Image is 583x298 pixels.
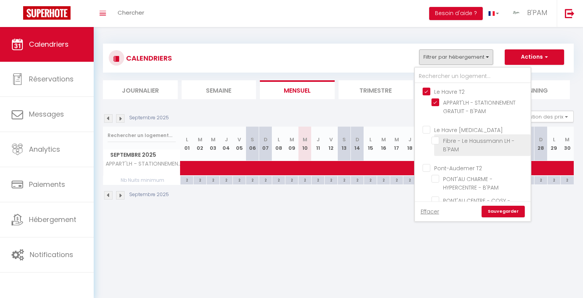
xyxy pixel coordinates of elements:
[534,176,547,183] div: 2
[482,206,525,217] a: Sauvegarder
[443,175,499,191] span: PONT'AU CHARME - HYPERCENTRE - B'PAM
[534,127,548,161] th: 28
[298,176,311,183] div: 2
[443,99,516,115] span: APPART'LH - STATIONNEMENT GRATUIT - B'PAM
[29,179,65,189] span: Paiements
[495,80,570,99] li: Planning
[103,176,180,185] span: Nb Nuits minimum
[561,127,574,161] th: 30
[246,127,259,161] th: 06
[180,176,193,183] div: 2
[104,161,182,167] span: APPART'LH - STATIONNEMENT GRATUIT - B'PAM
[220,127,233,161] th: 04
[338,127,351,161] th: 13
[180,127,194,161] th: 01
[429,7,483,20] button: Besoin d'aide ?
[260,80,335,99] li: Mensuel
[342,136,346,143] abbr: S
[259,176,272,183] div: 2
[369,136,372,143] abbr: L
[312,176,324,183] div: 2
[246,176,259,183] div: 2
[553,136,555,143] abbr: L
[29,144,60,154] span: Analytics
[414,67,531,222] div: Filtrer par hébergement
[129,191,169,198] p: Septembre 2025
[516,111,574,122] button: Gestion des prix
[511,7,522,19] img: ...
[419,49,493,65] button: Filtrer par hébergement
[207,176,219,183] div: 2
[364,176,377,183] div: 2
[186,136,188,143] abbr: L
[259,127,272,161] th: 07
[225,136,228,143] abbr: J
[103,80,178,99] li: Journalier
[381,136,386,143] abbr: M
[29,109,64,119] span: Messages
[278,136,280,143] abbr: L
[194,127,207,161] th: 02
[339,80,413,99] li: Trimestre
[565,136,570,143] abbr: M
[325,127,338,161] th: 12
[317,136,320,143] abbr: J
[527,8,547,17] span: B'PAM
[220,176,233,183] div: 2
[403,127,416,161] th: 18
[565,8,575,18] img: logout
[505,49,564,65] button: Actions
[272,176,285,183] div: 2
[561,176,574,183] div: 2
[23,6,71,20] img: Super Booking
[377,127,390,161] th: 16
[194,176,206,183] div: 2
[129,114,169,122] p: Septembre 2025
[30,250,73,259] span: Notifications
[408,136,411,143] abbr: J
[238,136,241,143] abbr: V
[118,8,144,17] span: Chercher
[351,176,364,183] div: 2
[103,149,180,161] span: Septembre 2025
[182,80,256,99] li: Semaine
[233,127,246,161] th: 05
[539,136,543,143] abbr: D
[6,3,29,26] button: Ouvrir le widget de chat LiveChat
[377,176,390,183] div: 2
[290,136,294,143] abbr: M
[108,129,176,142] input: Rechercher un logement...
[29,215,76,224] span: Hébergement
[298,127,312,161] th: 10
[272,127,285,161] th: 08
[394,136,399,143] abbr: M
[29,39,69,49] span: Calendriers
[390,176,403,183] div: 2
[29,74,74,84] span: Réservations
[233,176,246,183] div: 2
[325,176,337,183] div: 2
[548,127,561,161] th: 29
[364,127,377,161] th: 15
[390,127,403,161] th: 17
[198,136,202,143] abbr: M
[303,136,307,143] abbr: M
[312,127,325,161] th: 11
[285,176,298,183] div: 2
[251,136,254,143] abbr: S
[329,136,333,143] abbr: V
[443,137,514,153] span: Fibre - Le Haussmann LH - B'PAM
[124,49,172,67] h3: CALENDRIERS
[207,127,220,161] th: 03
[338,176,350,183] div: 2
[548,176,560,183] div: 2
[421,207,439,216] a: Effacer
[356,136,359,143] abbr: D
[351,127,364,161] th: 14
[285,127,298,161] th: 09
[264,136,268,143] abbr: D
[415,69,531,83] input: Rechercher un logement...
[403,176,416,183] div: 2
[211,136,216,143] abbr: M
